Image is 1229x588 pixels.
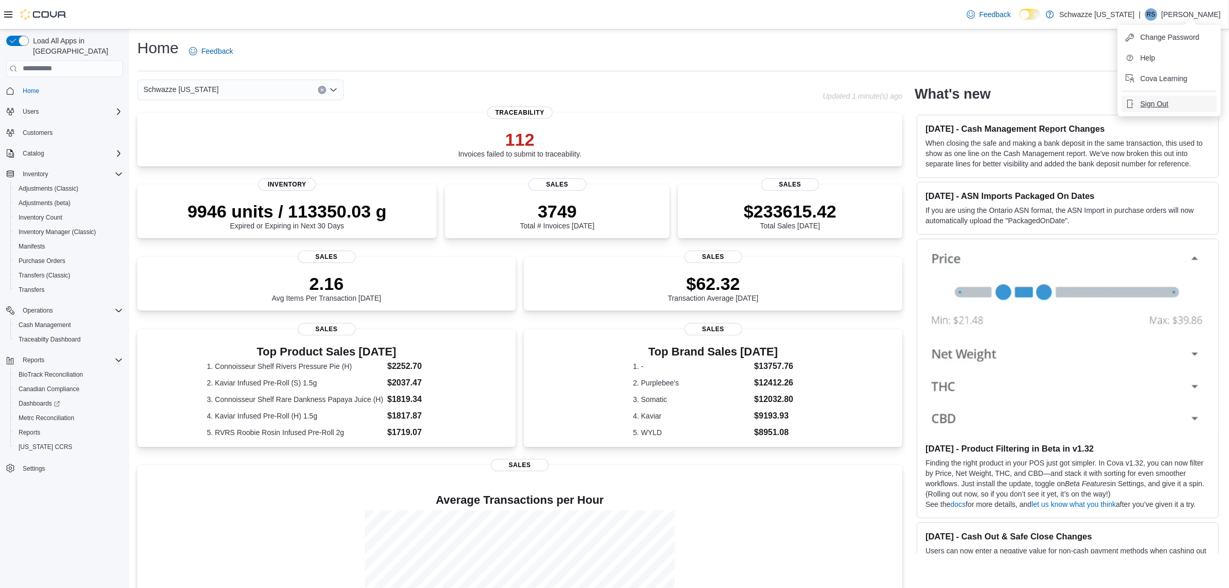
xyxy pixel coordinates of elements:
[925,191,1210,201] h3: [DATE] - ASN Imports Packaged On Dates
[207,346,446,358] h3: Top Product Sales [DATE]
[19,286,44,294] span: Transfers
[2,104,127,119] button: Users
[19,84,123,97] span: Home
[14,211,67,224] a: Inventory Count
[23,107,39,116] span: Users
[137,38,179,58] h1: Home
[19,321,71,329] span: Cash Management
[19,168,52,180] button: Inventory
[19,428,40,437] span: Reports
[520,201,594,222] p: 3749
[2,146,127,161] button: Catalog
[491,459,549,471] span: Sales
[963,4,1015,25] a: Feedback
[1019,9,1041,20] input: Dark Mode
[1122,29,1217,45] button: Change Password
[633,427,750,438] dt: 5. WYLD
[668,273,759,294] p: $62.32
[14,333,123,346] span: Traceabilty Dashboard
[915,86,991,102] h2: What's new
[19,304,123,317] span: Operations
[207,378,384,388] dt: 2. Kaviar Infused Pre-Roll (S) 1.5g
[19,462,49,475] a: Settings
[14,426,44,439] a: Reports
[23,87,39,95] span: Home
[6,79,123,503] nav: Complex example
[19,147,48,160] button: Catalog
[1139,8,1141,21] p: |
[19,105,123,118] span: Users
[684,251,742,263] span: Sales
[823,92,902,100] p: Updated 1 minute(s) ago
[258,178,316,191] span: Inventory
[458,129,582,158] div: Invoices failed to submit to traceability.
[272,273,381,302] div: Avg Items Per Transaction [DATE]
[754,377,793,389] dd: $12412.26
[207,427,384,438] dt: 5. RVRS Roobie Rosin Infused Pre-Roll 2g
[950,500,966,508] a: docs
[14,284,123,296] span: Transfers
[14,319,123,331] span: Cash Management
[14,426,123,439] span: Reports
[143,83,219,96] span: Schwazze [US_STATE]
[19,127,57,139] a: Customers
[684,323,742,335] span: Sales
[10,283,127,297] button: Transfers
[14,240,123,253] span: Manifests
[925,138,1210,169] p: When closing the safe and making a bank deposit in the same transaction, this used to show as one...
[14,319,75,331] a: Cash Management
[520,201,594,230] div: Total # Invoices [DATE]
[668,273,759,302] div: Transaction Average [DATE]
[23,306,53,315] span: Operations
[925,531,1210,541] h3: [DATE] - Cash Out & Safe Close Changes
[1122,50,1217,66] button: Help
[754,393,793,406] dd: $12032.80
[387,393,446,406] dd: $1819.34
[19,461,123,474] span: Settings
[633,394,750,405] dt: 3. Somatic
[14,412,123,424] span: Metrc Reconciliation
[29,36,123,56] span: Load All Apps in [GEOGRAPHIC_DATA]
[2,303,127,318] button: Operations
[1122,96,1217,112] button: Sign Out
[14,441,76,453] a: [US_STATE] CCRS
[1140,99,1168,109] span: Sign Out
[925,205,1210,226] p: If you are using the Ontario ASN format, the ASN Import in purchase orders will now automatically...
[14,197,75,209] a: Adjustments (beta)
[298,323,356,335] span: Sales
[10,396,127,411] a: Dashboards
[10,318,127,332] button: Cash Management
[19,199,71,207] span: Adjustments (beta)
[744,201,837,222] p: $233615.42
[19,354,123,366] span: Reports
[14,412,78,424] a: Metrc Reconciliation
[23,170,48,178] span: Inventory
[14,182,83,195] a: Adjustments (Classic)
[23,129,53,137] span: Customers
[14,383,123,395] span: Canadian Compliance
[925,458,1210,499] p: Finding the right product in your POS just got simpler. In Cova v1.32, you can now filter by Pric...
[10,196,127,210] button: Adjustments (beta)
[1122,70,1217,87] button: Cova Learning
[19,335,81,344] span: Traceabilty Dashboard
[207,361,384,372] dt: 1. Connoisseur Shelf Rivers Pressure Pie (H)
[744,201,837,230] div: Total Sales [DATE]
[1032,500,1116,508] a: let us know what you think
[1161,8,1221,21] p: [PERSON_NAME]
[23,465,45,473] span: Settings
[754,360,793,373] dd: $13757.76
[185,41,237,61] a: Feedback
[23,149,44,158] span: Catalog
[14,383,84,395] a: Canadian Compliance
[19,126,123,139] span: Customers
[633,378,750,388] dt: 2. Purplebee's
[19,242,45,251] span: Manifests
[19,385,79,393] span: Canadian Compliance
[19,304,57,317] button: Operations
[14,269,123,282] span: Transfers (Classic)
[19,213,62,222] span: Inventory Count
[187,201,387,230] div: Expired or Expiring in Next 30 Days
[10,225,127,239] button: Inventory Manager (Classic)
[14,255,70,267] a: Purchase Orders
[633,346,793,358] h3: Top Brand Sales [DATE]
